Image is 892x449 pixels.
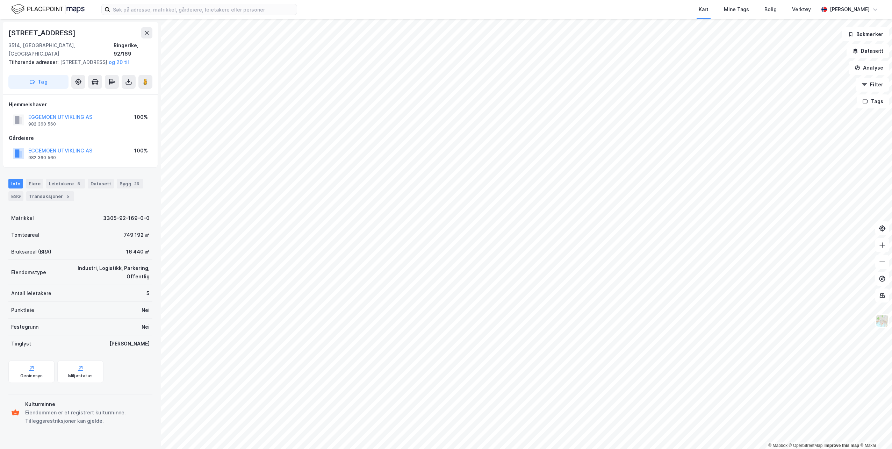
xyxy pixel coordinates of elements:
[26,179,43,188] div: Eiere
[830,5,870,14] div: [PERSON_NAME]
[133,180,141,187] div: 23
[114,41,152,58] div: Ringerike, 92/169
[856,78,889,92] button: Filter
[26,191,74,201] div: Transaksjoner
[842,27,889,41] button: Bokmerker
[11,306,34,314] div: Punktleie
[11,323,38,331] div: Festegrunn
[8,27,77,38] div: [STREET_ADDRESS]
[134,113,148,121] div: 100%
[792,5,811,14] div: Verktøy
[25,400,150,408] div: Kulturminne
[8,59,60,65] span: Tilhørende adresser:
[64,193,71,200] div: 5
[11,268,46,277] div: Eiendomstype
[9,100,152,109] div: Hjemmelshaver
[28,121,56,127] div: 982 360 560
[11,289,51,298] div: Antall leietakere
[724,5,749,14] div: Mine Tags
[55,264,150,281] div: Industri, Logistikk, Parkering, Offentlig
[142,306,150,314] div: Nei
[9,134,152,142] div: Gårdeiere
[789,443,823,448] a: OpenStreetMap
[8,75,69,89] button: Tag
[142,323,150,331] div: Nei
[11,3,85,15] img: logo.f888ab2527a4732fd821a326f86c7f29.svg
[75,180,82,187] div: 5
[126,248,150,256] div: 16 440 ㎡
[11,248,51,256] div: Bruksareal (BRA)
[124,231,150,239] div: 749 192 ㎡
[11,214,34,222] div: Matrikkel
[110,4,297,15] input: Søk på adresse, matrikkel, gårdeiere, leietakere eller personer
[25,408,150,425] div: Eiendommen er et registrert kulturminne. Tilleggsrestriksjoner kan gjelde.
[11,231,39,239] div: Tomteareal
[8,179,23,188] div: Info
[8,191,23,201] div: ESG
[857,415,892,449] iframe: Chat Widget
[847,44,889,58] button: Datasett
[764,5,777,14] div: Bolig
[20,373,43,379] div: Geoinnsyn
[825,443,859,448] a: Improve this map
[134,147,148,155] div: 100%
[876,314,889,327] img: Z
[8,41,114,58] div: 3514, [GEOGRAPHIC_DATA], [GEOGRAPHIC_DATA]
[849,61,889,75] button: Analyse
[11,340,31,348] div: Tinglyst
[117,179,143,188] div: Bygg
[109,340,150,348] div: [PERSON_NAME]
[88,179,114,188] div: Datasett
[699,5,708,14] div: Kart
[857,94,889,108] button: Tags
[68,373,93,379] div: Miljøstatus
[28,155,56,161] div: 982 360 560
[46,179,85,188] div: Leietakere
[8,58,147,66] div: [STREET_ADDRESS]
[146,289,150,298] div: 5
[103,214,150,222] div: 3305-92-169-0-0
[768,443,787,448] a: Mapbox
